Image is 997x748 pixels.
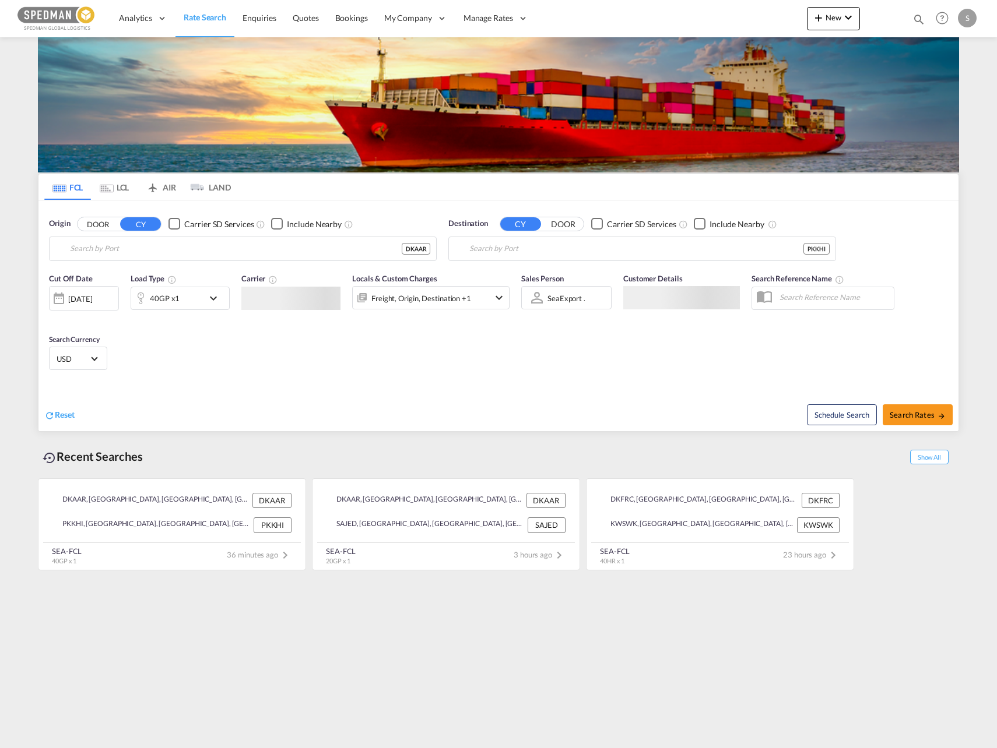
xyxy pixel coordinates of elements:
input: Search by Port [70,240,402,257]
md-select: Select Currency: $ USDUnited States Dollar [55,350,101,367]
recent-search-card: DKAAR, [GEOGRAPHIC_DATA], [GEOGRAPHIC_DATA], [GEOGRAPHIC_DATA], [GEOGRAPHIC_DATA] DKAARSAJED, [GE... [312,478,580,570]
div: DKAAR [252,493,292,508]
div: SEA-FCL [52,546,82,556]
div: Freight Origin Destination Factory Stuffingicon-chevron-down [352,286,510,309]
md-checkbox: Checkbox No Ink [591,218,676,230]
md-icon: Unchecked: Ignores neighbouring ports when fetching rates.Checked : Includes neighbouring ports w... [768,220,777,229]
span: Search Reference Name [752,274,844,283]
div: Freight Origin Destination Factory Stuffing [371,290,471,306]
md-icon: icon-chevron-right [278,548,292,562]
div: DKAAR [526,493,566,508]
span: Manage Rates [464,12,513,24]
input: Search Reference Name [774,288,894,306]
div: [DATE] [49,286,119,311]
div: DKFRC [802,493,840,508]
span: Rate Search [184,12,226,22]
md-icon: icon-backup-restore [43,451,57,465]
md-tab-item: AIR [138,174,184,200]
md-icon: Unchecked: Ignores neighbouring ports when fetching rates.Checked : Includes neighbouring ports w... [344,220,353,229]
div: KWSWK [797,517,840,532]
span: 23 hours ago [783,550,840,559]
md-icon: icon-plus 400-fg [812,10,826,24]
div: [DATE] [68,294,92,304]
span: My Company [384,12,432,24]
span: Sales Person [521,274,564,283]
div: PKKHI, Karachi, Pakistan, Indian Subcontinent, Asia Pacific [52,517,251,532]
span: Origin [49,218,70,230]
md-input-container: Karachi, PKKHI [449,237,835,260]
md-checkbox: Checkbox No Ink [694,218,764,230]
button: DOOR [543,217,584,231]
md-icon: icon-refresh [44,410,55,421]
md-icon: icon-information-outline [167,275,177,284]
span: USD [57,354,89,364]
span: Search Rates [890,410,946,419]
div: Help [932,8,958,29]
div: SEA-FCL [326,546,356,556]
span: Search Currency [49,335,100,344]
md-datepicker: Select [49,309,58,325]
span: Help [932,8,952,28]
span: 36 minutes ago [227,550,292,559]
md-checkbox: Checkbox No Ink [271,218,342,230]
span: Show All [910,450,949,464]
div: S [958,9,977,27]
span: 3 hours ago [514,550,566,559]
button: Search Ratesicon-arrow-right [883,404,953,425]
div: 40GP x1icon-chevron-down [131,287,230,310]
md-icon: icon-chevron-right [826,548,840,562]
div: KWSWK, Shuwaikh, Kuwait, Middle East, Middle East [601,517,794,532]
md-icon: icon-chevron-down [206,291,226,305]
md-input-container: Aarhus, DKAAR [50,237,436,260]
md-icon: icon-chevron-down [841,10,855,24]
recent-search-card: DKFRC, [GEOGRAPHIC_DATA], [GEOGRAPHIC_DATA], [GEOGRAPHIC_DATA], [GEOGRAPHIC_DATA] DKFRCKWSWK, [GE... [586,478,854,570]
div: SAJED [528,517,566,532]
div: Recent Searches [38,443,148,470]
md-checkbox: Checkbox No Ink [168,218,254,230]
span: Bookings [335,13,368,23]
span: Destination [448,218,488,230]
recent-search-card: DKAAR, [GEOGRAPHIC_DATA], [GEOGRAPHIC_DATA], [GEOGRAPHIC_DATA], [GEOGRAPHIC_DATA] DKAARPKKHI, [GE... [38,478,306,570]
button: Note: By default Schedule search will only considerorigin ports, destination ports and cut off da... [807,404,877,425]
div: PKKHI [254,517,292,532]
div: 40GP x1 [150,290,180,306]
img: LCL+%26+FCL+BACKGROUND.png [38,37,959,172]
md-icon: icon-chevron-down [492,291,506,305]
span: Analytics [119,12,152,24]
span: New [812,13,855,22]
div: DKFRC, Fredericia, Denmark, Northern Europe, Europe [601,493,799,508]
md-select: Sales Person: SeaExport . [546,290,589,306]
div: SAJED, Jeddah, Saudi Arabia, Middle East, Middle East [327,517,525,532]
div: DKAAR, Aarhus, Denmark, Northern Europe, Europe [327,493,524,508]
div: SEA-FCL [600,546,630,556]
div: DKAAR [402,243,430,255]
md-icon: icon-arrow-right [938,412,946,420]
input: Search by Port [469,240,803,257]
span: Locals & Custom Charges [352,274,437,283]
button: CY [500,217,541,231]
div: icon-magnify [912,13,925,30]
div: Origin DOOR CY Checkbox No InkUnchecked: Search for CY (Container Yard) services for all selected... [38,200,959,431]
md-tab-item: LCL [91,174,138,200]
md-tab-item: LAND [184,174,231,200]
div: SeaExport . [547,294,585,303]
span: 40HR x 1 [600,557,624,564]
div: DKAAR, Aarhus, Denmark, Northern Europe, Europe [52,493,250,508]
img: c12ca350ff1b11efb6b291369744d907.png [17,5,96,31]
md-icon: Unchecked: Search for CY (Container Yard) services for all selected carriers.Checked : Search for... [256,220,265,229]
span: Carrier [241,274,278,283]
div: Carrier SD Services [607,218,676,230]
button: DOOR [78,217,118,231]
span: Customer Details [623,274,682,283]
span: Load Type [131,274,177,283]
div: Carrier SD Services [184,218,254,230]
md-icon: Unchecked: Search for CY (Container Yard) services for all selected carriers.Checked : Search for... [679,220,688,229]
span: Cut Off Date [49,274,93,283]
span: Enquiries [243,13,276,23]
div: icon-refreshReset [44,409,75,422]
div: Include Nearby [287,218,342,230]
span: Quotes [293,13,318,23]
button: CY [120,217,161,231]
span: Reset [55,410,75,419]
span: 20GP x 1 [326,557,350,564]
